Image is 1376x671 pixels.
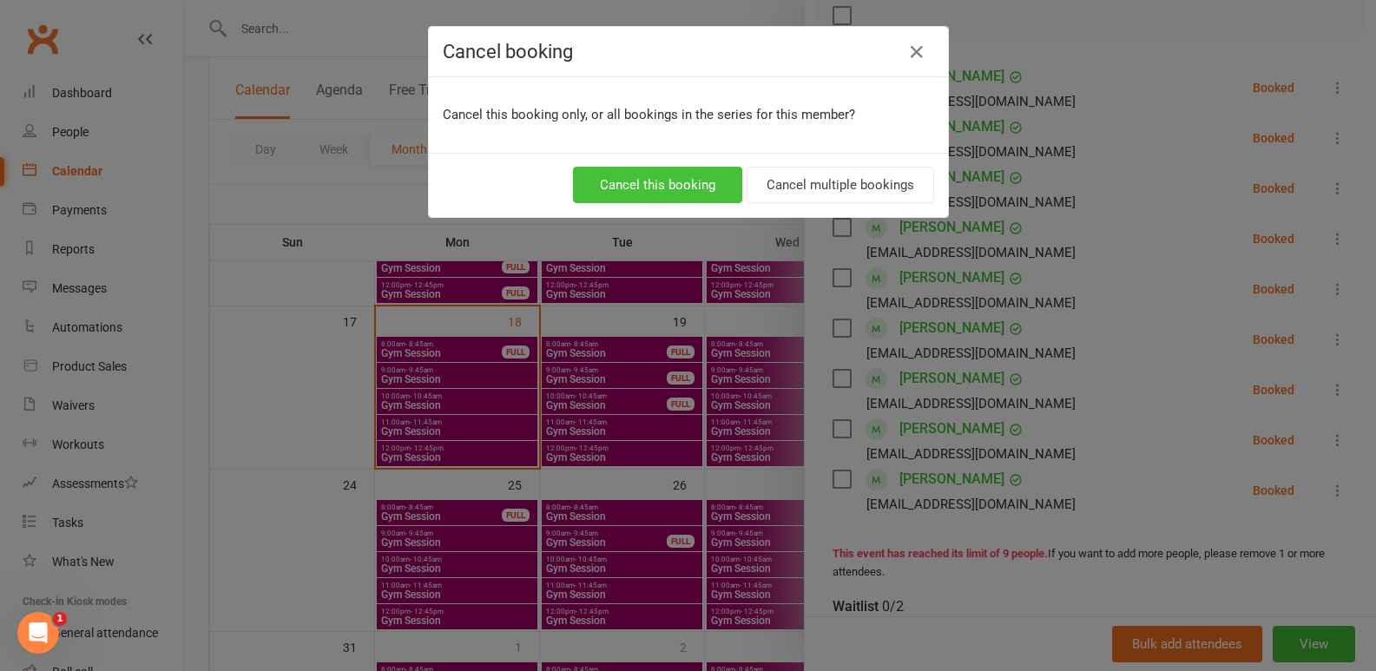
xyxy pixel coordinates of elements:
p: Cancel this booking only, or all bookings in the series for this member? [443,104,934,125]
button: Cancel this booking [573,167,742,203]
button: Cancel multiple bookings [747,167,934,203]
iframe: Intercom live chat [17,612,59,654]
h4: Cancel booking [443,41,934,62]
button: Close [903,38,931,66]
span: 1 [53,612,67,626]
